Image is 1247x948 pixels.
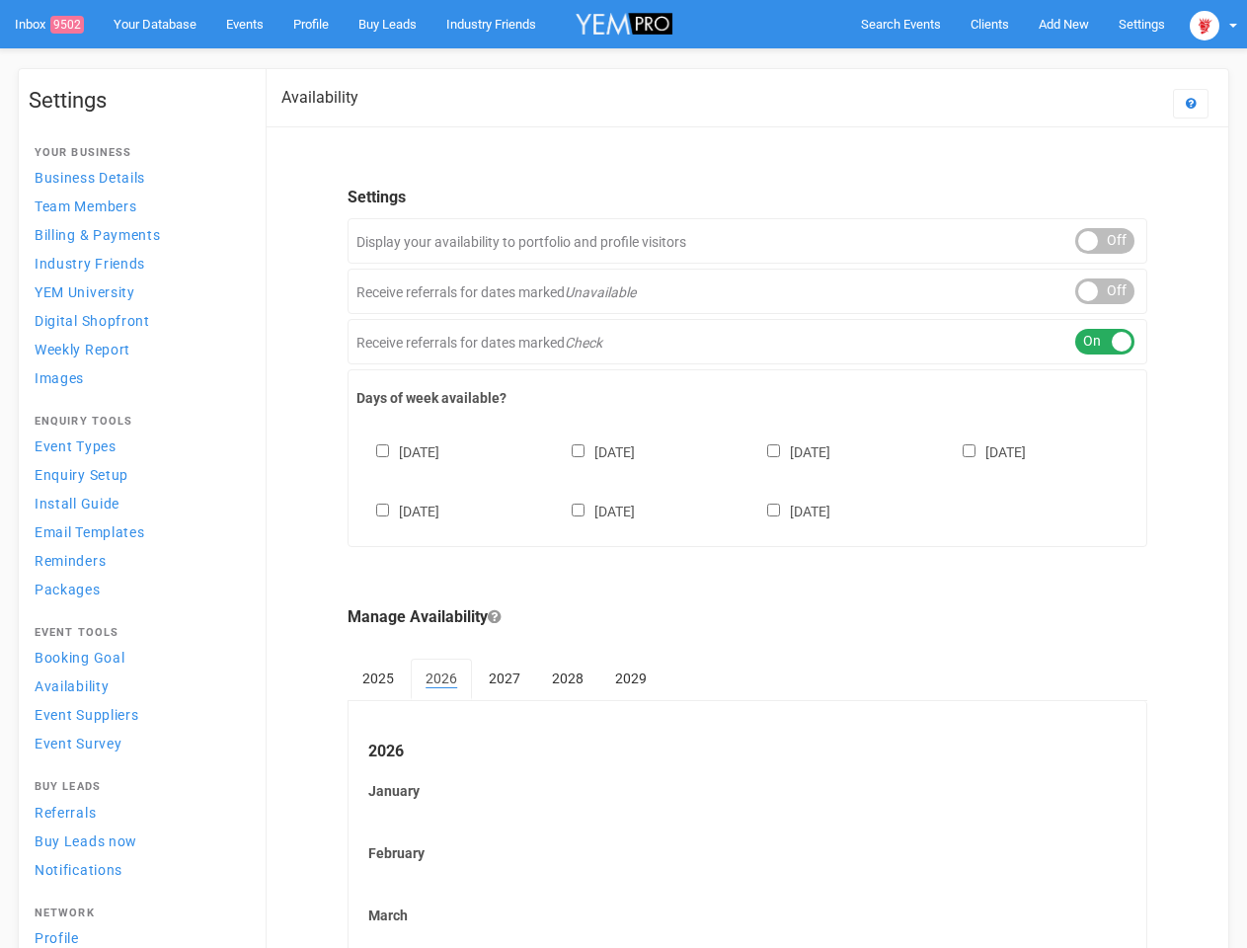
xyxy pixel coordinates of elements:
label: Days of week available? [356,388,1138,408]
a: 2026 [411,659,472,700]
a: Referrals [29,799,246,826]
h1: Settings [29,89,246,113]
legend: Manage Availability [348,606,1147,629]
span: Packages [35,582,101,597]
a: 2029 [600,659,662,698]
a: Notifications [29,856,246,883]
label: [DATE] [356,500,439,521]
span: Billing & Payments [35,227,161,243]
h4: Enquiry Tools [35,416,240,428]
a: YEM University [29,278,246,305]
h4: Event Tools [35,627,240,639]
a: Email Templates [29,518,246,545]
a: Weekly Report [29,336,246,362]
div: Receive referrals for dates marked [348,319,1147,364]
span: YEM University [35,284,135,300]
a: Packages [29,576,246,602]
input: [DATE] [767,444,780,457]
legend: 2026 [368,741,1127,763]
a: 2028 [537,659,598,698]
h4: Buy Leads [35,781,240,793]
span: Notifications [35,862,122,878]
span: Digital Shopfront [35,313,150,329]
label: [DATE] [552,440,635,462]
a: Install Guide [29,490,246,516]
a: Billing & Payments [29,221,246,248]
a: Business Details [29,164,246,191]
input: [DATE] [767,504,780,516]
span: Search Events [861,17,941,32]
a: Event Types [29,433,246,459]
input: [DATE] [376,504,389,516]
label: March [368,906,1127,925]
span: Clients [971,17,1009,32]
h4: Your Business [35,147,240,159]
a: Availability [29,672,246,699]
span: Event Survey [35,736,121,751]
span: Team Members [35,198,136,214]
a: Buy Leads now [29,828,246,854]
input: [DATE] [572,504,585,516]
a: Booking Goal [29,644,246,671]
a: Images [29,364,246,391]
label: February [368,843,1127,863]
a: Digital Shopfront [29,307,246,334]
span: 9502 [50,16,84,34]
em: Check [565,335,602,351]
span: Reminders [35,553,106,569]
span: Install Guide [35,496,119,512]
span: Business Details [35,170,145,186]
span: Enquiry Setup [35,467,128,483]
span: Email Templates [35,524,145,540]
label: [DATE] [747,500,830,521]
span: Booking Goal [35,650,124,666]
h4: Network [35,908,240,919]
span: Images [35,370,84,386]
div: Receive referrals for dates marked [348,269,1147,314]
label: [DATE] [356,440,439,462]
label: January [368,781,1127,801]
label: [DATE] [552,500,635,521]
label: [DATE] [943,440,1026,462]
a: Event Survey [29,730,246,756]
input: [DATE] [963,444,975,457]
legend: Settings [348,187,1147,209]
a: 2027 [474,659,535,698]
input: [DATE] [572,444,585,457]
span: Event Types [35,438,117,454]
a: 2025 [348,659,409,698]
h2: Availability [281,89,358,107]
div: Display your availability to portfolio and profile visitors [348,218,1147,264]
em: Unavailable [565,284,636,300]
input: [DATE] [376,444,389,457]
span: Availability [35,678,109,694]
span: Weekly Report [35,342,130,357]
label: [DATE] [747,440,830,462]
a: Team Members [29,193,246,219]
img: open-uri20250107-2-1pbi2ie [1190,11,1219,40]
a: Reminders [29,547,246,574]
a: Event Suppliers [29,701,246,728]
a: Enquiry Setup [29,461,246,488]
a: Industry Friends [29,250,246,276]
span: Add New [1039,17,1089,32]
span: Event Suppliers [35,707,139,723]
